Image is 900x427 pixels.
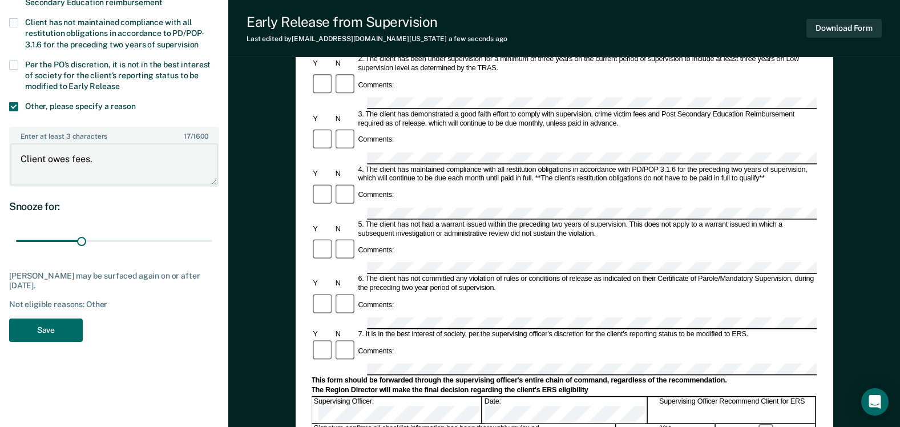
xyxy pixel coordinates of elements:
div: Y [311,280,334,289]
div: 7. It is in the best interest of society, per the supervising officer's discretion for the client... [356,331,816,340]
span: Per the PO’s discretion, it is not in the best interest of society for the client’s reporting sta... [25,60,211,91]
span: a few seconds ago [449,35,507,43]
div: This form should be forwarded through the supervising officer's entire chain of command, regardle... [311,376,816,385]
div: Snooze for: [9,200,219,213]
div: 5. The client has not had a warrant issued within the preceding two years of supervision. This do... [356,220,816,239]
div: N [333,115,356,124]
div: Comments: [356,191,395,200]
div: Open Intercom Messenger [861,388,889,416]
div: Comments: [356,301,395,310]
div: N [333,170,356,179]
div: Y [311,225,334,234]
div: Comments: [356,81,395,90]
button: Save [9,319,83,342]
div: Y [311,60,334,69]
div: 3. The client has demonstrated a good faith effort to comply with supervision, crime victim fees ... [356,110,816,128]
button: Download Form [806,19,882,38]
div: N [333,60,356,69]
div: Not eligible reasons: Other [9,300,219,309]
div: 4. The client has maintained compliance with all restitution obligations in accordance with PD/PO... [356,165,816,183]
span: / 1600 [184,132,208,140]
div: [PERSON_NAME] may be surfaced again on or after [DATE]. [9,271,219,291]
div: Y [311,331,334,340]
div: Last edited by [EMAIL_ADDRESS][DOMAIN_NAME][US_STATE] [247,35,507,43]
span: Client has not maintained compliance with all restitution obligations in accordance to PD/POP-3.1... [25,18,204,49]
textarea: Client owes fees. [10,143,218,186]
span: 17 [184,132,191,140]
div: N [333,225,356,234]
div: Y [311,170,334,179]
div: The Region Director will make the final decision regarding the client's ERS eligibility [311,386,816,396]
div: Date: [482,397,648,424]
span: Other, please specify a reason [25,102,136,111]
div: Supervising Officer Recommend Client for ERS [649,397,816,424]
div: 6. The client has not committed any violation of rules or conditions of release as indicated on t... [356,275,816,293]
div: Comments: [356,347,395,356]
div: 2. The client has been under supervision for a minimum of three years on the current period of su... [356,55,816,74]
div: Y [311,115,334,124]
label: Enter at least 3 characters [10,128,218,140]
div: Comments: [356,136,395,145]
div: Supervising Officer: [312,397,482,424]
div: Early Release from Supervision [247,14,507,30]
div: Comments: [356,246,395,255]
div: N [333,331,356,340]
div: N [333,280,356,289]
